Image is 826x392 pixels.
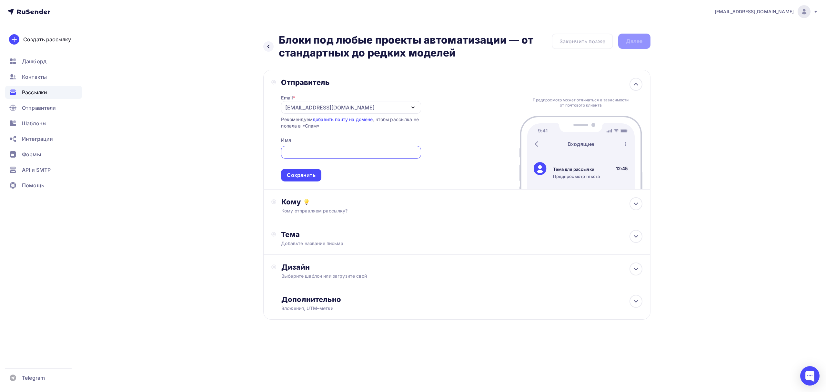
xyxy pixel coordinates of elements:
div: Дополнительно [281,295,642,304]
div: Выберите шаблон или загрузите свой [281,273,606,279]
div: Предпросмотр может отличаться в зависимости от почтового клиента [531,98,630,108]
div: Сохранить [287,171,315,179]
div: [EMAIL_ADDRESS][DOMAIN_NAME] [285,104,375,111]
span: API и SMTP [22,166,51,174]
a: Контакты [5,70,82,83]
div: 12:45 [616,165,628,172]
div: Предпросмотр текста [553,173,600,179]
div: Создать рассылку [23,36,71,43]
div: Кому [281,197,642,206]
div: Отправитель [281,78,421,87]
div: Рекомендуем , чтобы рассылка не попала в «Спам» [281,116,421,129]
span: [EMAIL_ADDRESS][DOMAIN_NAME] [715,8,794,15]
div: Тема [281,230,408,239]
div: Email [281,95,295,101]
a: Дашборд [5,55,82,68]
h2: Блоки под любые проекты автоматизации — от стандартных до редких моделей [279,34,552,59]
div: Кому отправляем рассылку? [281,208,606,214]
span: Отправители [22,104,56,112]
div: Тема для рассылки [553,166,600,172]
span: Шаблоны [22,119,46,127]
span: Интеграции [22,135,53,143]
a: добавить почту на домене [313,117,373,122]
a: Рассылки [5,86,82,99]
span: Контакты [22,73,47,81]
div: Добавьте название письма [281,240,396,247]
span: Формы [22,150,41,158]
a: Формы [5,148,82,161]
span: Помощь [22,181,44,189]
a: Шаблоны [5,117,82,130]
a: Отправители [5,101,82,114]
button: [EMAIL_ADDRESS][DOMAIN_NAME] [281,101,421,114]
div: Имя [281,137,291,143]
span: Рассылки [22,88,47,96]
span: Telegram [22,374,45,382]
div: Дизайн [281,263,642,272]
a: [EMAIL_ADDRESS][DOMAIN_NAME] [715,5,818,18]
div: Вложения, UTM–метки [281,305,606,312]
span: Дашборд [22,57,46,65]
